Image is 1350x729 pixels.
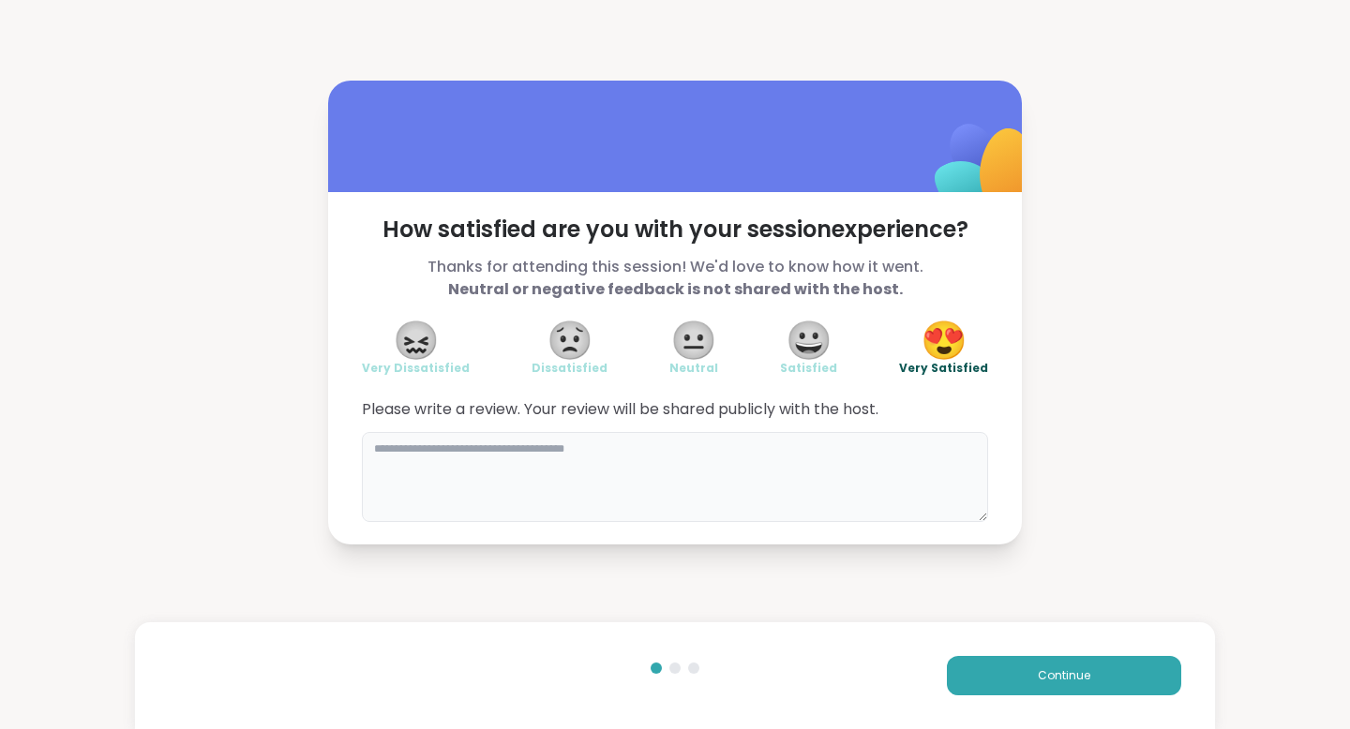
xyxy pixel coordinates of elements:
span: 😐 [670,323,717,357]
span: 😟 [547,323,593,357]
span: Satisfied [780,361,837,376]
span: Thanks for attending this session! We'd love to know how it went. [362,256,988,301]
span: Neutral [669,361,718,376]
img: ShareWell Logomark [891,75,1077,261]
span: Continue [1038,667,1090,684]
span: How satisfied are you with your session experience? [362,215,988,245]
span: Very Satisfied [899,361,988,376]
span: 😍 [921,323,967,357]
button: Continue [947,656,1181,695]
span: Please write a review. Your review will be shared publicly with the host. [362,398,988,421]
span: Dissatisfied [532,361,607,376]
span: 😖 [393,323,440,357]
span: 😀 [786,323,832,357]
b: Neutral or negative feedback is not shared with the host. [448,278,903,300]
span: Very Dissatisfied [362,361,470,376]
